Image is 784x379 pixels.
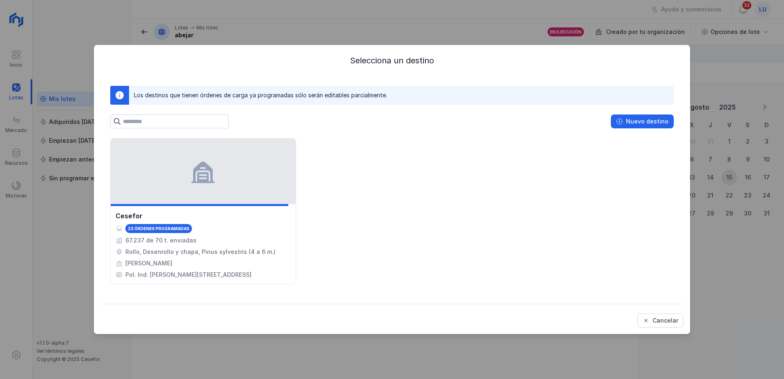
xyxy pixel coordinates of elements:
div: Selecciona un destino [100,55,684,66]
div: Cesefor [116,211,143,221]
button: Nuevo destino [611,114,674,128]
div: Pol. Ind. [PERSON_NAME][STREET_ADDRESS] [125,271,252,279]
div: Los destinos que tienen órdenes de carga ya programadas sólo serán editables parcialmente. [134,91,387,99]
div: Nuevo destino [626,117,668,126]
div: Cancelar [653,316,678,325]
div: [PERSON_NAME] [125,259,172,267]
div: 67.237 de 70 t. enviadas [125,236,196,244]
div: 23 órdenes programadas [128,226,189,231]
div: Rollo, Desenrollo y chapa, Pinus sylvestris (4 a 6 m.) [125,248,276,256]
button: Cancelar [637,314,684,327]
